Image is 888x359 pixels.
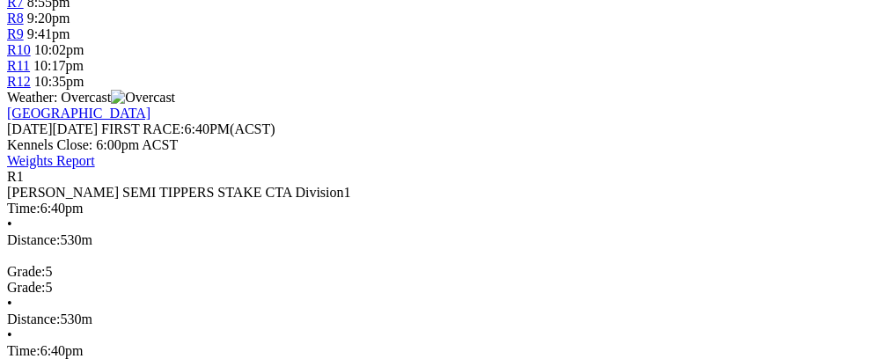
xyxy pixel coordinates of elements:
a: R12 [7,74,31,89]
span: Grade: [7,280,46,295]
span: Weather: Overcast [7,90,175,105]
a: Weights Report [7,153,95,168]
a: [GEOGRAPHIC_DATA] [7,106,150,121]
div: 5 [7,264,881,280]
a: R8 [7,11,24,26]
span: Time: [7,201,40,216]
span: • [7,327,12,342]
span: 10:35pm [34,74,84,89]
div: 530m [7,232,881,248]
span: Time: [7,343,40,358]
img: Overcast [111,90,175,106]
span: 10:02pm [34,42,84,57]
span: Distance: [7,311,60,326]
a: R9 [7,26,24,41]
span: R1 [7,169,24,184]
a: R11 [7,58,30,73]
span: Distance: [7,232,60,247]
span: Grade: [7,264,46,279]
div: 6:40pm [7,343,881,359]
div: 5 [7,280,881,296]
span: [DATE] [7,121,98,136]
span: 9:20pm [27,11,70,26]
div: 530m [7,311,881,327]
span: • [7,216,12,231]
a: R10 [7,42,31,57]
span: 6:40PM(ACST) [101,121,275,136]
span: 10:17pm [33,58,84,73]
div: Kennels Close: 6:00pm ACST [7,137,881,153]
span: FIRST RACE: [101,121,184,136]
span: • [7,296,12,311]
span: [DATE] [7,121,53,136]
div: [PERSON_NAME] SEMI TIPPERS STAKE CTA Division1 [7,185,881,201]
span: 9:41pm [27,26,70,41]
div: 6:40pm [7,201,881,216]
